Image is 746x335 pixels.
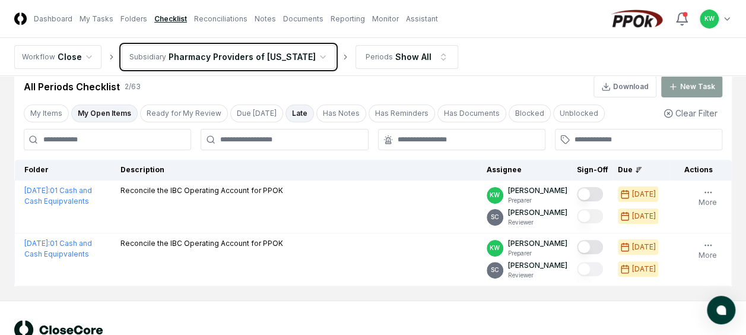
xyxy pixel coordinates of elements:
div: Actions [675,165,722,175]
p: [PERSON_NAME] [508,238,567,249]
button: Mark complete [577,209,603,223]
span: SC [491,266,499,274]
p: Reviewer [508,218,567,227]
div: 2 / 63 [125,81,141,92]
button: Clear Filter [659,102,722,124]
div: Due [618,165,665,175]
div: [DATE] [632,242,656,252]
a: Dashboard [34,14,72,24]
button: More [696,185,719,210]
button: Mark complete [577,240,603,254]
th: Folder [15,160,116,181]
button: Blocked [509,105,551,122]
a: Folders [120,14,147,24]
div: [DATE] [632,189,656,200]
button: Download [593,76,656,97]
div: Subsidiary [129,52,166,62]
p: [PERSON_NAME] [508,207,567,218]
div: All Periods Checklist [24,80,120,94]
img: Logo [14,12,27,25]
th: Assignee [482,160,572,181]
a: Documents [283,14,323,24]
div: Workflow [22,52,55,62]
div: [DATE] [632,211,656,222]
p: [PERSON_NAME] [508,185,567,196]
button: Mark complete [577,262,603,276]
nav: breadcrumb [14,45,458,69]
button: More [696,238,719,263]
button: atlas-launcher [707,296,735,324]
a: [DATE]:01 Cash and Cash Equipvalents [24,186,92,206]
a: [DATE]:01 Cash and Cash Equipvalents [24,239,92,258]
p: Reviewer [508,271,567,280]
button: KW [699,8,720,30]
p: [PERSON_NAME] [508,260,567,271]
button: PeriodsShow All [355,45,458,69]
th: Description [116,160,482,181]
span: KW [490,244,500,252]
img: PPOk logo [608,10,665,29]
button: Late [285,105,314,122]
span: KW [704,14,715,23]
p: Preparer [508,196,567,205]
a: Reporting [331,14,365,24]
button: Has Notes [316,105,366,122]
button: Due Today [230,105,283,122]
a: Assistant [406,14,438,24]
button: Unblocked [553,105,605,122]
p: Reconcile the IBC Operating Account for PPOK [120,185,283,196]
div: [DATE] [632,264,656,274]
button: Ready for My Review [140,105,228,122]
th: Sign-Off [572,160,613,181]
button: Has Documents [437,105,506,122]
button: My Open Items [71,105,138,122]
button: My Items [24,105,69,122]
div: Show All [395,50,431,63]
button: Mark complete [577,187,603,201]
span: [DATE] : [24,186,50,195]
a: Monitor [372,14,399,24]
span: SC [491,213,499,222]
span: [DATE] : [24,239,50,248]
a: My Tasks [80,14,113,24]
div: Periods [366,52,393,62]
a: Notes [255,14,276,24]
button: Has Reminders [369,105,435,122]
a: Reconciliations [194,14,247,24]
span: KW [490,191,500,200]
p: Preparer [508,249,567,258]
p: Reconcile the IBC Operating Account for PPOK [120,238,283,249]
a: Checklist [154,14,187,24]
